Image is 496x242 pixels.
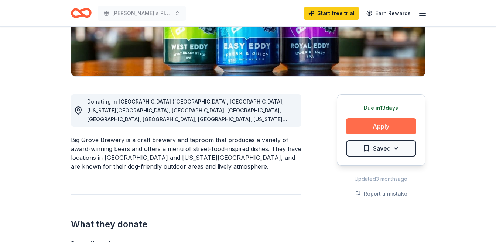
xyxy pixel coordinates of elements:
[71,4,92,22] a: Home
[337,175,425,183] div: Updated 3 months ago
[112,9,171,18] span: [PERSON_NAME]'s Place Presents: Fight Pro Wrestling IA Fundraiser
[346,140,416,157] button: Saved
[355,189,407,198] button: Report a mistake
[373,144,391,153] span: Saved
[362,7,415,20] a: Earn Rewards
[346,104,416,112] div: Due in 13 days
[87,98,287,131] span: Donating in [GEOGRAPHIC_DATA] ([GEOGRAPHIC_DATA], [GEOGRAPHIC_DATA], [US_STATE][GEOGRAPHIC_DATA],...
[304,7,359,20] a: Start free trial
[346,118,416,134] button: Apply
[71,218,301,230] h2: What they donate
[71,136,301,171] div: Big Grove Brewery is a craft brewery and taproom that produces a variety of award-winning beers a...
[98,6,186,21] button: [PERSON_NAME]'s Place Presents: Fight Pro Wrestling IA Fundraiser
